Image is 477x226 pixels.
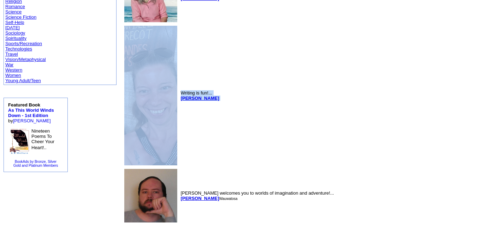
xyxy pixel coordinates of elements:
[10,128,30,155] img: 62296.jpg
[5,57,46,62] a: Vision/Metaphysical
[5,51,18,57] a: Travel
[13,160,58,167] a: BookAds by Bronze, SilverGold and Platinum Members
[5,62,13,67] a: War
[181,96,219,101] a: [PERSON_NAME]
[5,9,22,14] a: Science
[5,4,25,9] a: Romance
[8,108,54,118] a: As This World Winds Down - 1st Edition
[31,128,54,150] font: Nineteen Poems To Cheer Your Heart!..
[5,30,25,36] a: Sociology
[5,46,32,51] a: Technologies
[181,90,220,101] font: Writing is fun!...
[181,190,334,201] font: [PERSON_NAME] welcomes you to worlds of imagination and adventure!...
[5,78,41,83] a: Young Adult/Teen
[124,26,177,166] img: 102042.jpeg
[5,20,24,25] a: Self-Help
[181,196,219,201] a: [PERSON_NAME]
[8,102,54,123] font: by
[5,41,42,46] a: Sports/Recreation
[5,73,21,78] a: Women
[5,14,36,20] a: Science Fiction
[5,67,22,73] a: Western
[219,197,238,201] font: Wauwatosa
[5,25,20,30] a: [DATE]
[8,102,54,118] b: Featured Book
[124,169,177,222] img: 16018.jpg
[13,118,51,123] a: [PERSON_NAME]
[5,36,26,41] a: Spirituality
